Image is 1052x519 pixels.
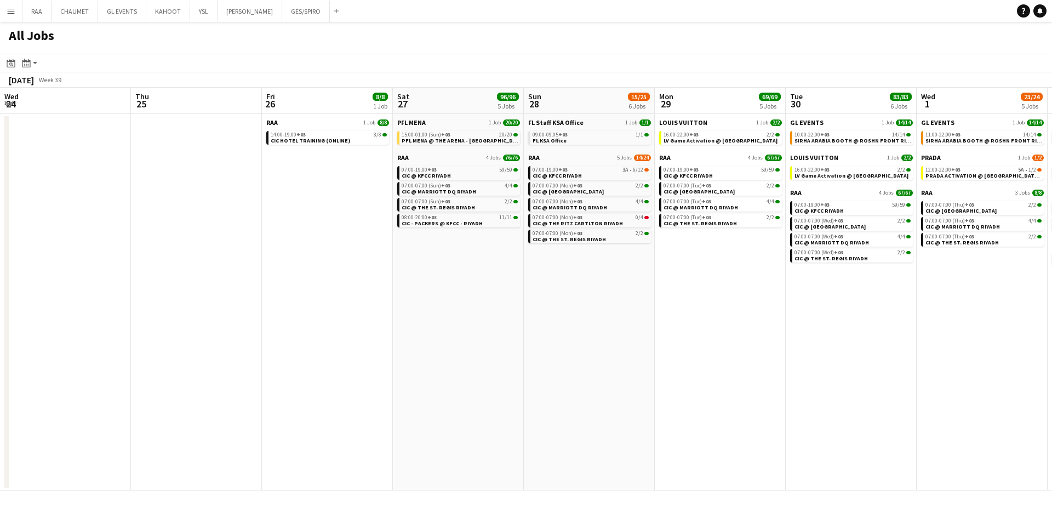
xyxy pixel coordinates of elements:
a: RAA4 Jobs67/67 [790,189,913,197]
span: +03 [558,166,568,173]
span: 14/14 [906,133,911,136]
span: 2/2 [767,183,774,189]
span: LV Game Activation @ Kingdom Centre [664,137,777,144]
span: 24 [3,98,19,110]
span: 07:00-19:00 [664,167,699,173]
span: 2/2 [1028,234,1036,239]
div: 6 Jobs [890,102,911,110]
div: [DATE] [9,75,34,85]
a: 07:00-07:00 (Tue)+032/2CIC @ [GEOGRAPHIC_DATA] [664,182,780,195]
span: 14/14 [892,132,905,138]
a: 07:00-07:00 (Wed)+034/4CIC @ MARRIOTT DQ RIYADH [794,233,911,246]
span: CIC @ KFCC RIYADH [533,172,582,179]
span: 07:00-19:00 [402,167,437,173]
span: 20/20 [499,132,512,138]
span: 2/2 [897,250,905,255]
span: PFL MENA [397,118,426,127]
div: RAA3 Jobs8/807:00-07:00 (Thu)+032/2CIC @ [GEOGRAPHIC_DATA]07:00-07:00 (Thu)+034/4CIC @ MARRIOTT D... [921,189,1044,249]
span: 28 [527,98,541,110]
a: 07:00-19:00+0359/59CIC @ KFCC RIYADH [664,166,780,179]
span: 4 Jobs [748,155,763,161]
span: 2/2 [513,200,518,203]
span: +03 [702,182,711,189]
span: 2/2 [775,133,780,136]
div: PFL MENA1 Job20/2015:00-01:00 (Sun)+0320/20PFL MENA @ THE ARENA - [GEOGRAPHIC_DATA] [397,118,520,153]
span: 8/8 [373,93,388,101]
span: CIC @ THE RITZ CARTLTON RIYADH [533,220,623,227]
span: 67/67 [896,190,913,196]
span: 1/1 [639,119,651,126]
a: 07:00-07:00 (Mon)+030/4CIC @ THE RITZ CARTLTON RIYADH [533,214,649,226]
span: +03 [573,182,582,189]
span: 67/67 [765,155,782,161]
span: 2/2 [1037,235,1042,238]
span: 30 [788,98,803,110]
span: 1 Job [756,119,768,126]
span: CIC @ THE ST. REGIS RIYADH [794,255,868,262]
span: 11/11 [499,215,512,220]
a: 12:00-22:00+035A•1/2PRADA ACTIVATION @ [GEOGRAPHIC_DATA] - [GEOGRAPHIC_DATA] [925,166,1042,179]
span: 3A [622,167,628,173]
span: 6/12 [633,167,643,173]
a: 07:00-07:00 (Sun)+032/2CIC @ THE ST. REGIS RIYADH [402,198,518,210]
a: 07:00-19:00+0359/59CIC @ KFCC RIYADH [794,201,911,214]
span: 07:00-07:00 (Tue) [664,215,711,220]
span: LOUIS VUITTON [659,118,707,127]
span: CIC @ KFCC RIYADH [402,172,451,179]
span: +03 [834,233,843,240]
span: 14:00-19:00 [271,132,306,138]
span: CIC @ FOUR SEASONS HOTEL RIYADH [794,223,866,230]
span: 83/83 [890,93,912,101]
span: 6/12 [644,168,649,172]
a: 07:00-07:00 (Thu)+032/2CIC @ THE ST. REGIS RIYADH [925,233,1042,246]
div: GL EVENTS1 Job14/1410:00-22:00+0314/14SIRHA ARABIA BOOTH @ ROSHN FRONT RIYADH [790,118,913,153]
span: +03 [965,233,974,240]
span: PRADA [921,153,941,162]
div: RAA4 Jobs67/6707:00-19:00+0359/59CIC @ KFCC RIYADH07:00-07:00 (Wed)+032/2CIC @ [GEOGRAPHIC_DATA]0... [790,189,913,265]
a: PRADA1 Job1/2 [921,153,1044,162]
span: 4 Jobs [486,155,501,161]
a: 16:00-22:00+032/2LV Game Activation @ [GEOGRAPHIC_DATA] [794,166,911,179]
span: 96/96 [497,93,519,101]
span: 59/59 [513,168,518,172]
a: 07:00-07:00 (Thu)+032/2CIC @ [GEOGRAPHIC_DATA] [925,201,1042,214]
span: 14/14 [1037,133,1042,136]
span: 1/2 [1037,168,1042,172]
span: CIC @ MARRIOTT DQ RIYADH [925,223,1000,230]
span: 07:00-07:00 (Sun) [402,199,450,204]
span: 11/11 [513,216,518,219]
a: PFL MENA1 Job20/20 [397,118,520,127]
span: +03 [689,131,699,138]
span: 5A [1018,167,1024,173]
button: CHAUMET [52,1,98,22]
span: +03 [573,214,582,221]
div: LOUIS VUITTON1 Job2/216:00-22:00+032/2LV Game Activation @ [GEOGRAPHIC_DATA] [659,118,782,153]
span: RAA [921,189,933,197]
span: Mon [659,92,673,101]
span: 07:00-07:00 (Mon) [533,199,582,204]
span: +03 [834,217,843,224]
a: 07:00-07:00 (Mon)+034/4CIC @ MARRIOTT DQ RIYADH [533,198,649,210]
span: 15/25 [628,93,650,101]
span: +03 [951,166,960,173]
span: 69/69 [759,93,781,101]
div: RAA1 Job8/814:00-19:00+038/8CIC HOTEL TRAINING (ONLINE) [266,118,389,147]
span: FL Staff KSA Office [528,118,584,127]
span: 1 Job [1013,119,1025,126]
a: 07:00-07:00 (Tue)+034/4CIC @ MARRIOTT DQ RIYADH [664,198,780,210]
a: 07:00-07:00 (Mon)+032/2CIC @ THE ST. REGIS RIYADH [533,230,649,242]
span: 1/2 [1028,167,1036,173]
span: 27 [396,98,409,110]
span: +03 [427,214,437,221]
span: RAA [266,118,278,127]
span: 07:00-07:00 (Mon) [533,183,582,189]
span: 2/2 [1028,202,1036,208]
span: 2/2 [767,132,774,138]
span: 4/4 [775,200,780,203]
a: RAA3 Jobs8/8 [921,189,1044,197]
span: 07:00-07:00 (Wed) [794,250,843,255]
span: 8/8 [382,133,387,136]
a: 16:00-22:00+032/2LV Game Activation @ [GEOGRAPHIC_DATA] [664,131,780,144]
span: 20/20 [503,119,520,126]
span: CIC HOTEL TRAINING (ONLINE) [271,137,350,144]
